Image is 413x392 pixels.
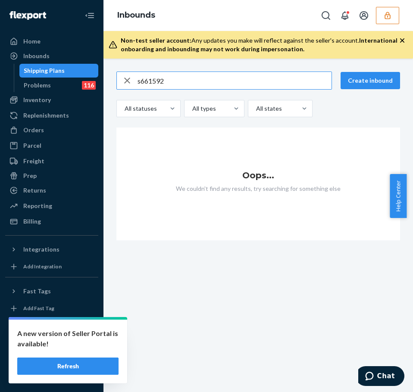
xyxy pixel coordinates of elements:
[23,157,44,165] div: Freight
[355,7,372,24] button: Open account menu
[24,66,65,75] div: Shipping Plans
[5,34,98,48] a: Home
[317,7,335,24] button: Open Search Box
[23,245,59,254] div: Integrations
[5,368,98,382] button: Give Feedback
[9,11,46,20] img: Flexport logo
[116,184,400,193] p: We couldn't find any results, try searching for something else
[138,72,332,89] input: Search inbounds by name, destination, msku...
[19,64,99,78] a: Shipping Plans
[82,81,96,90] div: 116
[23,96,51,104] div: Inventory
[23,186,46,195] div: Returns
[5,353,98,367] a: Help Center
[5,109,98,122] a: Replenishments
[5,184,98,197] a: Returns
[23,171,37,180] div: Prep
[23,111,69,120] div: Replenishments
[23,141,41,150] div: Parcel
[5,154,98,168] a: Freight
[336,7,354,24] button: Open notifications
[23,202,52,210] div: Reporting
[5,302,98,315] a: Add Fast Tag
[110,3,162,28] ol: breadcrumbs
[23,37,41,46] div: Home
[341,72,400,89] button: Create inbound
[5,49,98,63] a: Inbounds
[23,305,54,312] div: Add Fast Tag
[23,217,41,226] div: Billing
[23,126,44,134] div: Orders
[23,287,51,296] div: Fast Tags
[23,263,62,270] div: Add Integration
[5,339,98,352] button: Talk to Support
[5,260,98,274] a: Add Integration
[191,104,192,113] input: All types
[5,284,98,298] button: Fast Tags
[5,139,98,152] a: Parcel
[116,171,400,180] h1: Oops...
[5,123,98,137] a: Orders
[121,37,191,44] span: Non-test seller account:
[5,169,98,183] a: Prep
[5,324,98,338] a: Settings
[5,199,98,213] a: Reporting
[19,78,99,92] a: Problems116
[255,104,256,113] input: All states
[81,7,98,24] button: Close Navigation
[117,10,155,20] a: Inbounds
[124,104,125,113] input: All statuses
[5,215,98,228] a: Billing
[24,81,51,90] div: Problems
[17,328,119,349] p: A new version of Seller Portal is available!
[5,243,98,256] button: Integrations
[17,358,119,375] button: Refresh
[358,366,404,388] iframe: Opens a widget where you can chat to one of our agents
[121,36,399,53] div: Any updates you make will reflect against the seller's account.
[5,93,98,107] a: Inventory
[23,52,50,60] div: Inbounds
[390,174,407,218] button: Help Center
